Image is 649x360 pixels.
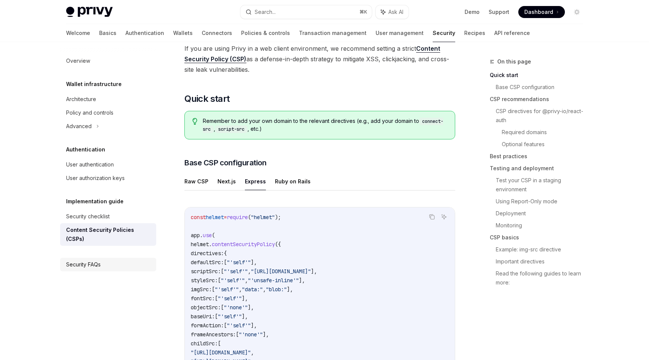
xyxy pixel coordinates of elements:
button: Raw CSP [184,172,208,190]
a: Important directives [496,256,589,268]
div: User authorization keys [66,174,125,183]
div: User authentication [66,160,114,169]
span: app [191,232,200,239]
a: Recipes [464,24,485,42]
code: script-src [215,126,248,133]
button: Copy the contents from the code block [427,212,437,222]
button: Next.js [217,172,236,190]
a: Base CSP configuration [496,81,589,93]
span: [ [218,340,221,347]
a: API reference [494,24,530,42]
span: ], [242,313,248,320]
img: light logo [66,7,113,17]
span: ], [299,277,305,284]
span: . [200,232,203,239]
span: On this page [497,57,531,66]
a: Architecture [60,92,156,106]
span: imgSrc: [191,286,212,293]
span: use [203,232,212,239]
span: [ [224,259,227,266]
span: [ [221,268,224,275]
a: CSP directives for @privy-io/react-auth [496,105,589,126]
a: Dashboard [518,6,565,18]
a: Best practices [490,150,589,162]
h5: Authentication [66,145,105,154]
button: Ask AI [439,212,449,222]
a: Support [489,8,509,16]
span: ], [242,295,248,302]
span: Base CSP configuration [184,157,266,168]
button: Toggle dark mode [571,6,583,18]
span: "'self'" [215,286,239,293]
span: baseUri: [191,313,215,320]
span: "'none'" [224,304,248,311]
span: fontSrc: [191,295,215,302]
span: , [251,349,254,356]
span: "'self'" [218,313,242,320]
span: [ [224,322,227,329]
span: ], [287,286,293,293]
a: Content Security Policies (CSPs) [60,223,156,246]
span: "'self'" [227,322,251,329]
a: Security checklist [60,210,156,223]
span: contentSecurityPolicy [212,241,275,248]
a: Using Report-Only mode [496,195,589,207]
a: Policy and controls [60,106,156,119]
span: require [227,214,248,221]
span: [ [215,313,218,320]
span: styleSrc: [191,277,218,284]
a: Quick start [490,69,589,81]
a: User authorization keys [60,171,156,185]
a: Authentication [125,24,164,42]
a: Monitoring [496,219,589,231]
span: const [191,214,206,221]
span: ], [251,322,257,329]
span: . [209,241,212,248]
a: Security FAQs [60,258,156,271]
div: Security checklist [66,212,110,221]
span: Dashboard [524,8,553,16]
span: , [239,286,242,293]
span: "'none'" [239,331,263,338]
span: [ [212,286,215,293]
span: Ask AI [388,8,403,16]
span: "'self'" [227,259,251,266]
span: frameAncestors: [191,331,236,338]
span: "[URL][DOMAIN_NAME]" [191,349,251,356]
span: objectSrc: [191,304,221,311]
span: [ [215,295,218,302]
a: Connectors [202,24,232,42]
a: Example: img-src directive [496,244,589,256]
a: Testing and deployment [490,162,589,174]
div: Content Security Policies (CSPs) [66,225,152,244]
span: "helmet" [251,214,275,221]
span: helmet [206,214,224,221]
a: Basics [99,24,116,42]
a: Test your CSP in a staging environment [496,174,589,195]
span: Remember to add your own domain to the relevant directives (e.g., add your domain to , , etc.) [203,117,447,133]
span: = [224,214,227,221]
div: Overview [66,56,90,65]
a: Deployment [496,207,589,219]
span: ); [275,214,281,221]
span: defaultSrc: [191,259,224,266]
span: ({ [275,241,281,248]
span: [ [218,277,221,284]
span: "'self'" [218,295,242,302]
span: "blob:" [266,286,287,293]
a: Welcome [66,24,90,42]
a: Wallets [173,24,193,42]
a: Read the following guides to learn more: [496,268,589,289]
span: If you are using Privy in a web client environment, we recommend setting a strict as a defense-in... [184,43,455,75]
span: "'unsafe-inline'" [248,277,299,284]
span: "'self'" [224,268,248,275]
h5: Wallet infrastructure [66,80,122,89]
div: Search... [255,8,276,17]
span: ], [251,259,257,266]
div: Security FAQs [66,260,101,269]
a: CSP basics [490,231,589,244]
span: , [248,268,251,275]
button: Express [245,172,266,190]
span: "data:" [242,286,263,293]
span: [ [236,331,239,338]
